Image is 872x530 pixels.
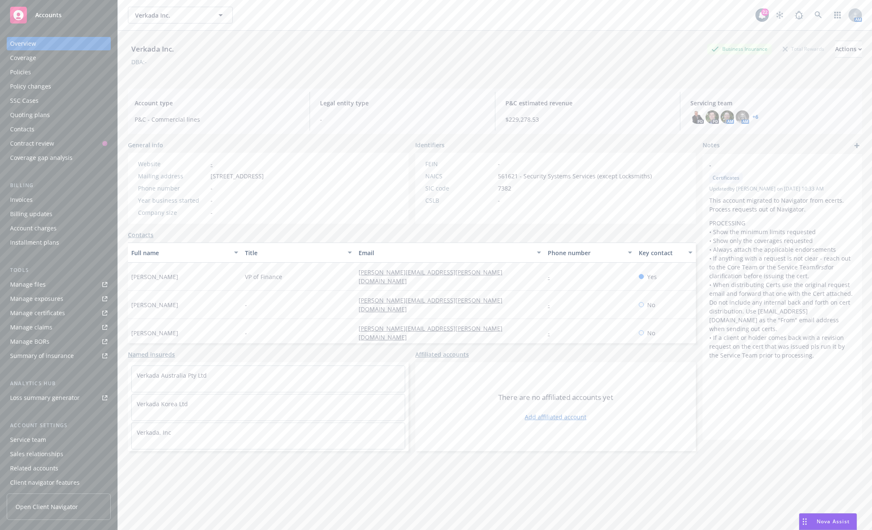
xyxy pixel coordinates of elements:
[320,115,485,124] span: -
[10,306,65,320] div: Manage certificates
[761,8,769,16] div: 22
[771,7,788,23] a: Stop snowing
[7,137,111,150] a: Contract review
[10,335,49,348] div: Manage BORs
[10,123,34,136] div: Contacts
[137,371,207,379] a: Verkada Australia Pty Ltd
[498,184,511,193] span: 7382
[359,248,532,257] div: Email
[211,184,213,193] span: -
[7,306,111,320] a: Manage certificates
[355,243,544,263] button: Email
[425,184,495,193] div: SIC code
[647,272,657,281] span: Yes
[359,296,502,313] a: [PERSON_NAME][EMAIL_ADDRESS][PERSON_NAME][DOMAIN_NAME]
[10,391,80,405] div: Loss summary generator
[7,335,111,348] a: Manage BORs
[721,110,734,124] img: photo
[817,518,850,525] span: Nova Assist
[544,243,635,263] button: Phone number
[647,300,655,309] span: No
[815,263,826,271] em: first
[703,154,862,366] div: -CertificatesUpdatedby [PERSON_NAME] on [DATE] 10:33 AMThis account migrated to Navigator from ec...
[7,222,111,235] a: Account charges
[415,350,469,359] a: Affiliated accounts
[138,184,207,193] div: Phone number
[245,248,343,257] div: Title
[705,110,719,124] img: photo
[138,208,207,217] div: Company size
[128,141,163,149] span: General info
[131,57,147,66] div: DBA: -
[211,208,213,217] span: -
[690,99,855,107] span: Servicing team
[7,447,111,461] a: Sales relationships
[778,44,828,54] div: Total Rewards
[128,230,154,239] a: Contacts
[128,350,175,359] a: Named insureds
[10,151,73,164] div: Coverage gap analysis
[7,433,111,446] a: Service team
[752,115,758,120] a: +6
[498,159,500,168] span: -
[709,161,833,170] span: -
[799,514,810,530] div: Drag to move
[10,207,52,221] div: Billing updates
[7,94,111,107] a: SSC Cases
[7,292,111,305] span: Manage exposures
[7,391,111,405] a: Loss summary generator
[7,151,111,164] a: Coverage gap analysis
[10,462,58,475] div: Related accounts
[245,272,282,281] span: VP of Finance
[7,236,111,249] a: Installment plans
[736,110,749,124] img: photo
[7,51,111,65] a: Coverage
[709,196,855,214] p: This account migrated to Navigator from ecerts. Process requests out of Navigator.
[829,7,846,23] a: Switch app
[7,37,111,50] a: Overview
[359,268,502,285] a: [PERSON_NAME][EMAIL_ADDRESS][PERSON_NAME][DOMAIN_NAME]
[791,7,807,23] a: Report a Bug
[10,321,52,334] div: Manage claims
[7,462,111,475] a: Related accounts
[131,329,178,337] span: [PERSON_NAME]
[10,222,57,235] div: Account charges
[211,172,264,180] span: [STREET_ADDRESS]
[10,278,46,291] div: Manage files
[548,329,557,337] a: -
[425,159,495,168] div: FEIN
[16,502,78,511] span: Open Client Navigator
[245,329,247,337] span: -
[7,266,111,274] div: Tools
[707,44,772,54] div: Business Insurance
[131,272,178,281] span: [PERSON_NAME]
[498,392,613,402] span: There are no affiliated accounts yet
[7,379,111,388] div: Analytics hub
[7,80,111,93] a: Policy changes
[835,41,862,57] button: Actions
[498,196,500,205] span: -
[135,11,208,20] span: Verkada Inc.
[359,324,502,341] a: [PERSON_NAME][EMAIL_ADDRESS][PERSON_NAME][DOMAIN_NAME]
[10,51,36,65] div: Coverage
[10,80,51,93] div: Policy changes
[425,172,495,180] div: NAICS
[138,172,207,180] div: Mailing address
[709,219,855,360] p: PROCESSING • Show the minimum limits requested • Show only the coverages requested • Always attac...
[135,115,299,124] span: P&C - Commercial lines
[10,37,36,50] div: Overview
[505,99,670,107] span: P&C estimated revenue
[211,160,213,168] a: -
[7,278,111,291] a: Manage files
[498,172,652,180] span: 561621 - Security Systems Services (except Locksmiths)
[35,12,62,18] span: Accounts
[7,193,111,206] a: Invoices
[799,513,857,530] button: Nova Assist
[245,300,247,309] span: -
[7,421,111,430] div: Account settings
[128,7,233,23] button: Verkada Inc.
[10,433,46,446] div: Service team
[709,185,855,193] span: Updated by [PERSON_NAME] on [DATE] 10:33 AM
[713,174,739,182] span: Certificates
